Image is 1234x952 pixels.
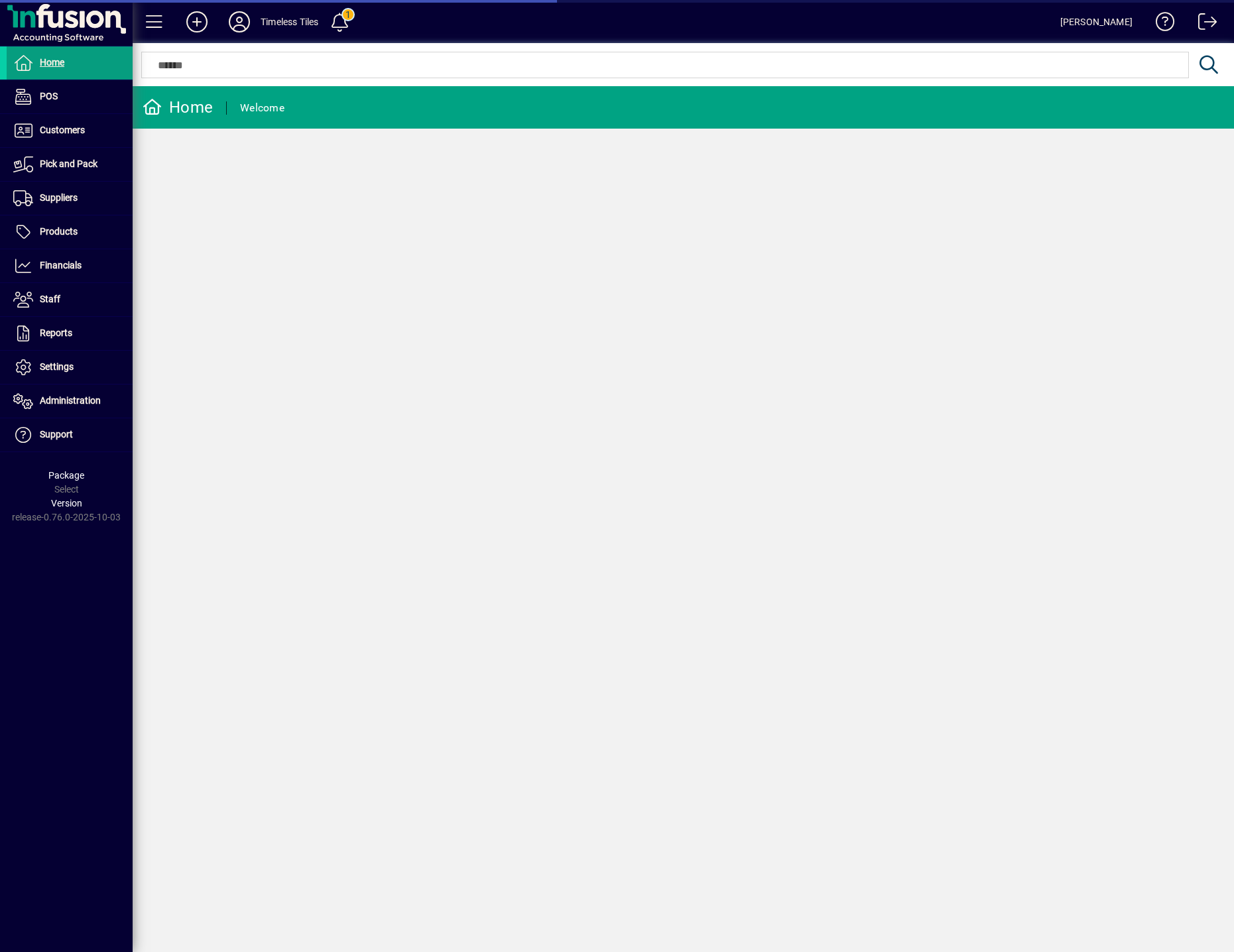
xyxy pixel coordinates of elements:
[40,429,73,440] span: Support
[7,80,133,113] a: POS
[7,351,133,384] a: Settings
[1060,11,1133,32] div: [PERSON_NAME]
[40,260,82,270] span: Financials
[40,361,74,372] span: Settings
[40,327,72,338] span: Reports
[143,97,213,118] div: Home
[40,226,78,237] span: Products
[261,11,318,32] div: Timeless Tiles
[48,470,84,481] span: Package
[7,215,133,249] a: Products
[7,283,133,316] a: Staff
[40,192,78,203] span: Suppliers
[7,385,133,418] a: Administration
[7,418,133,451] a: Support
[7,182,133,215] a: Suppliers
[40,294,60,304] span: Staff
[7,148,133,181] a: Pick and Pack
[51,498,82,508] span: Version
[240,97,284,119] div: Welcome
[7,114,133,147] a: Customers
[40,57,64,68] span: Home
[40,91,58,101] span: POS
[40,158,97,169] span: Pick and Pack
[1188,3,1217,46] a: Logout
[176,10,218,34] button: Add
[40,395,101,406] span: Administration
[218,10,261,34] button: Profile
[7,249,133,282] a: Financials
[1146,3,1175,46] a: Knowledge Base
[7,317,133,350] a: Reports
[40,125,85,135] span: Customers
